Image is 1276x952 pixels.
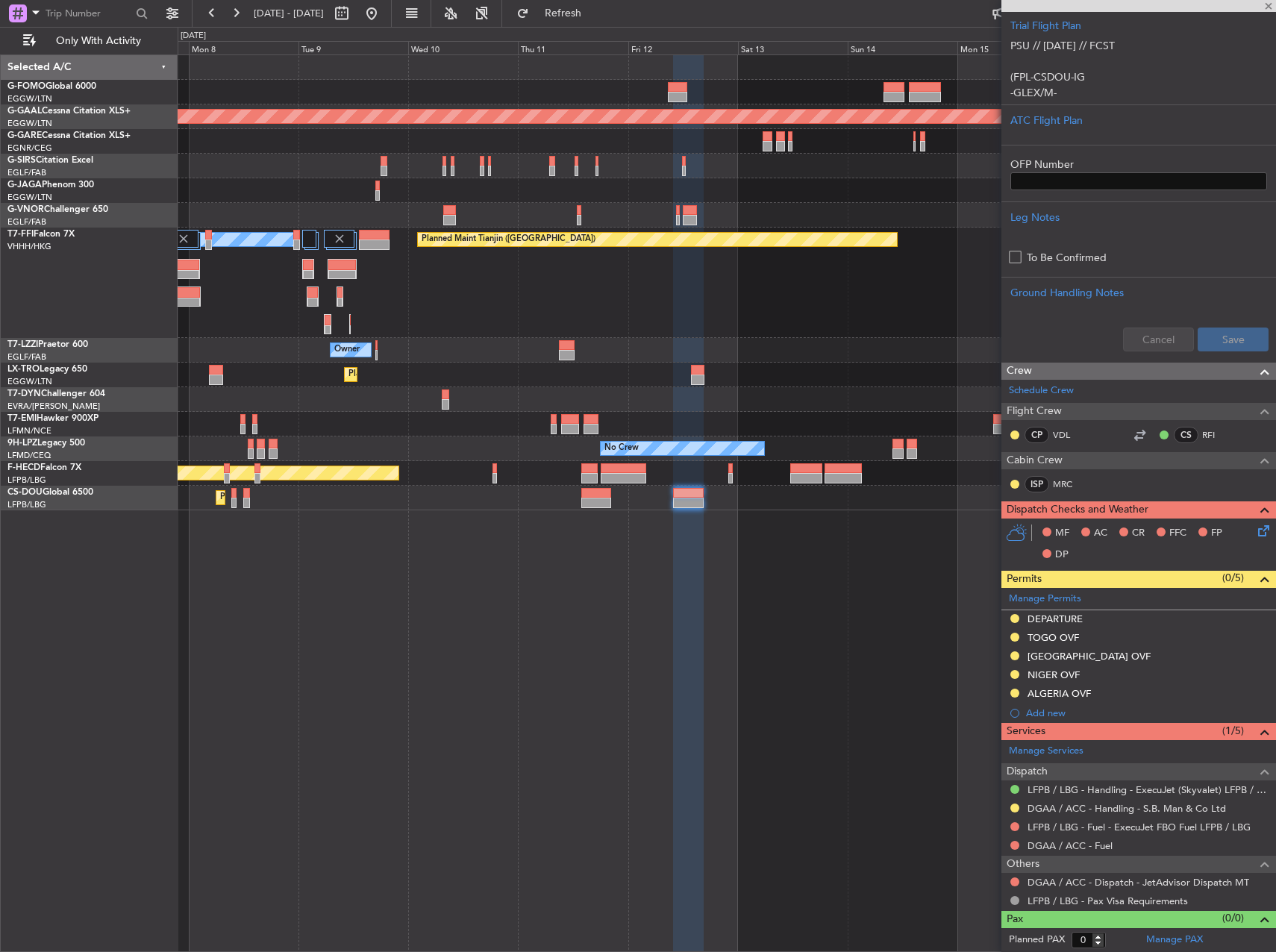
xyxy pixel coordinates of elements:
a: EGLF/FAB [7,167,46,178]
div: ALGERIA OVF [1028,687,1091,700]
div: ATC Flight Plan [1010,113,1267,128]
a: DGAA / ACC - Dispatch - JetAdvisor Dispatch MT [1028,876,1249,889]
span: T7-LZZI [7,340,38,349]
a: EGLF/FAB [7,216,46,228]
span: F-HECD [7,463,40,472]
div: Sun 14 [848,41,957,54]
a: EGGW/LTN [7,376,52,387]
div: ISP [1025,476,1049,492]
a: G-VNORChallenger 650 [7,205,108,214]
a: LFPB / LBG - Fuel - ExecuJet FBO Fuel LFPB / LBG [1028,821,1251,833]
div: CP [1025,427,1049,443]
span: G-SIRS [7,156,36,165]
a: MRC [1053,477,1086,491]
p: (FPL-CSDOU-IG [1010,69,1267,85]
span: G-VNOR [7,205,44,214]
a: G-SIRSCitation Excel [7,156,93,165]
a: G-GAALCessna Citation XLS+ [7,107,131,116]
a: EGGW/LTN [7,118,52,129]
a: G-FOMOGlobal 6000 [7,82,96,91]
span: CS-DOU [7,488,43,497]
span: (0/0) [1222,910,1244,926]
a: Manage Permits [1009,592,1081,607]
div: Add new [1026,707,1269,719]
div: Trial Flight Plan [1010,18,1267,34]
a: EGGW/LTN [7,93,52,104]
span: Cabin Crew [1007,452,1063,469]
span: Only With Activity [39,36,157,46]
div: TOGO OVF [1028,631,1079,644]
span: Pax [1007,911,1023,928]
a: T7-EMIHawker 900XP [7,414,98,423]
span: (0/5) [1222,570,1244,586]
a: EVRA/[PERSON_NAME] [7,401,100,412]
a: Manage Services [1009,744,1083,759]
a: T7-LZZIPraetor 600 [7,340,88,349]
span: T7-FFI [7,230,34,239]
a: CS-DOUGlobal 6500 [7,488,93,497]
div: Ground Handling Notes [1010,285,1267,301]
span: Crew [1007,363,1032,380]
span: G-GAAL [7,107,42,116]
div: [DATE] [181,30,206,43]
a: Manage PAX [1146,933,1203,948]
a: DGAA / ACC - Fuel [1028,839,1113,852]
a: LFMN/NCE [7,425,51,436]
img: gray-close.svg [177,232,190,245]
span: (1/5) [1222,723,1244,739]
a: RFI [1202,428,1236,442]
div: NIGER OVF [1028,668,1080,681]
p: -GLEX/M-SBDE2E3FGHIJ1J4J5M1M3ORVWXYZ/LB1D1 [1010,85,1267,116]
a: LFPB/LBG [7,475,46,486]
span: MF [1055,526,1069,541]
span: DP [1055,548,1069,563]
a: LFPB/LBG [7,499,46,510]
a: EGLF/FAB [7,351,46,363]
div: No Crew [604,437,639,460]
a: VDL [1053,428,1086,442]
label: To Be Confirmed [1027,250,1107,266]
label: Planned PAX [1009,933,1065,948]
span: Flight Crew [1007,403,1062,420]
a: EGGW/LTN [7,192,52,203]
div: Tue 9 [298,41,408,54]
span: 9H-LPZ [7,439,37,448]
span: T7-EMI [7,414,37,423]
span: Services [1007,723,1045,740]
span: Refresh [532,8,595,19]
a: T7-FFIFalcon 7X [7,230,75,239]
label: OFP Number [1010,157,1267,172]
div: CS [1174,427,1198,443]
a: G-JAGAPhenom 300 [7,181,94,190]
a: Schedule Crew [1009,383,1074,398]
div: [GEOGRAPHIC_DATA] OVF [1028,650,1151,663]
span: Dispatch [1007,763,1048,780]
span: FP [1211,526,1222,541]
span: G-FOMO [7,82,46,91]
div: Owner [334,339,360,361]
a: DGAA / ACC - Handling - S.B. Man & Co Ltd [1028,802,1226,815]
a: G-GARECessna Citation XLS+ [7,131,131,140]
a: F-HECDFalcon 7X [7,463,81,472]
div: Sat 13 [738,41,848,54]
a: LX-TROLegacy 650 [7,365,87,374]
div: Mon 8 [189,41,298,54]
span: G-GARE [7,131,42,140]
a: VHHH/HKG [7,241,51,252]
div: Planned Maint Dusseldorf [348,363,446,386]
span: CR [1132,526,1145,541]
div: Wed 10 [408,41,518,54]
span: Dispatch Checks and Weather [1007,501,1148,519]
span: AC [1094,526,1107,541]
input: Trip Number [46,2,131,25]
span: [DATE] - [DATE] [254,7,324,20]
span: LX-TRO [7,365,40,374]
div: Planned Maint [GEOGRAPHIC_DATA] ([GEOGRAPHIC_DATA]) [220,486,455,509]
a: 9H-LPZLegacy 500 [7,439,85,448]
div: Planned Maint Tianjin ([GEOGRAPHIC_DATA]) [422,228,595,251]
div: DEPARTURE [1028,613,1083,625]
div: Leg Notes [1010,210,1267,225]
div: Thu 11 [518,41,628,54]
a: LFMD/CEQ [7,450,51,461]
span: T7-DYN [7,389,41,398]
